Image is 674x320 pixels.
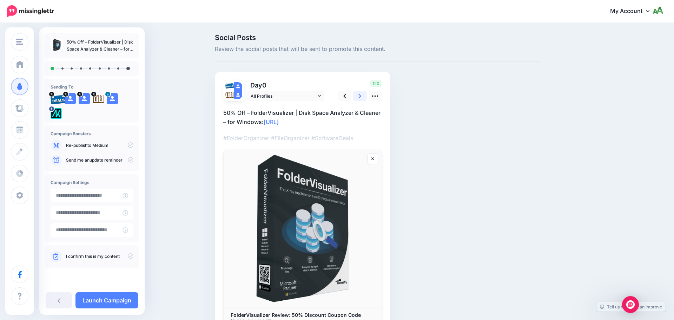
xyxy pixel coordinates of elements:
[231,312,361,318] b: FolderVisualizer Review: 50% Discount Coupon Code
[65,93,76,104] img: user_default_image.png
[247,80,325,90] p: Day
[622,296,639,313] div: Open Intercom Messenger
[224,150,382,308] img: FolderVisualizer Review: 50% Discount Coupon Code
[51,131,133,136] h4: Campaign Boosters
[51,84,133,90] h4: Sending To
[51,93,66,104] img: 95cf0fca748e57b5e67bba0a1d8b2b21-27699.png
[90,157,123,163] a: update reminder
[66,143,87,148] a: Re-publish
[234,91,242,99] img: user_default_image.png
[264,118,279,125] a: [URL]
[7,5,54,17] img: Missinglettr
[223,133,382,143] p: #FolderOrganizer #FileOrganizer #SoftwareDeals
[93,93,104,104] img: agK0rCH6-27705.jpg
[225,82,234,89] img: 95cf0fca748e57b5e67bba0a1d8b2b21-27699.png
[51,108,62,119] img: 300371053_782866562685722_1733786435366177641_n-bsa128417.png
[215,45,541,54] span: Review the social posts that will be sent to promote this content.
[215,34,541,41] span: Social Posts
[66,157,133,163] p: Send me an
[66,142,133,149] p: to Medium
[370,80,382,87] span: 120
[223,108,382,126] p: 50% Off – FolderVisualizer | Disk Space Analyzer & Cleaner – for Windows:
[79,93,90,104] img: user_default_image.png
[107,93,118,104] img: user_default_image.png
[225,91,234,99] img: agK0rCH6-27705.jpg
[67,39,133,53] p: 50% Off – FolderVisualizer | Disk Space Analyzer & Cleaner – for Windows
[251,92,316,100] span: All Profiles
[234,82,242,91] img: user_default_image.png
[51,39,63,51] img: 706763ec2d5a1304fb2e26c2083dd67e_thumb.jpg
[247,91,324,101] a: All Profiles
[66,254,120,259] a: I confirm this is my content
[16,39,23,45] img: menu.png
[262,81,266,89] span: 0
[603,3,663,20] a: My Account
[596,302,666,312] a: Tell us how we can improve
[51,180,133,185] h4: Campaign Settings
